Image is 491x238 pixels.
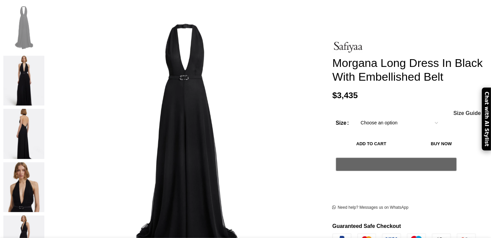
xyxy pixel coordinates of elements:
bdi: 3,435 [332,91,358,100]
a: Need help? Messages us on WhatsApp [332,205,409,210]
img: Morgana Long Dress In Black With Embellished Belt [3,2,44,52]
img: Morgana Long Dress In Black With Embellished Belt by Safiyaa ‚Äì luxury dresses in Black availabl... [3,56,44,106]
span: $ [332,91,337,100]
img: Morgana Long Dress In Black With Embellished Belt by Safiyaa ‚Äì luxury dresses in Black availabl... [3,162,44,212]
strong: Guaranteed Safe Checkout [332,223,401,229]
span: Size Guide [453,111,481,116]
button: Add to cart [336,137,407,151]
h1: Morgana Long Dress In Black With Embellished Belt [332,56,486,84]
button: Buy now [410,137,473,151]
a: Size Guide [453,111,481,116]
img: Morgana Long Dress In Black With Embellished Belt by Safiyaa ‚Äì luxury dresses in Black availabl... [3,109,44,159]
iframe: Secure express checkout frame [334,175,458,191]
img: Safiyaa [332,42,363,53]
button: Pay with GPay [336,158,457,171]
label: Size [336,119,349,128]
